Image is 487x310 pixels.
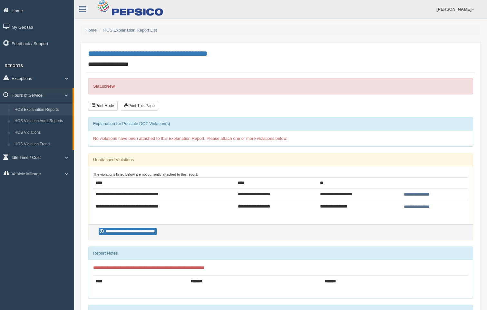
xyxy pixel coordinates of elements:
[12,127,73,139] a: HOS Violations
[103,28,157,33] a: HOS Explanation Report List
[88,153,473,166] div: Unattached Violations
[93,172,198,176] small: The violations listed below are not currently attached to this report:
[85,28,97,33] a: Home
[88,247,473,260] div: Report Notes
[12,104,73,116] a: HOS Explanation Reports
[88,78,473,94] div: Status:
[121,101,158,111] button: Print This Page
[12,139,73,150] a: HOS Violation Trend
[106,84,115,89] strong: New
[88,101,118,111] button: Print Mode
[12,115,73,127] a: HOS Violation Audit Reports
[88,117,473,130] div: Explanation for Possible DOT Violation(s)
[93,136,287,141] span: No violations have been attached to this Explanation Report. Please attach one or more violations...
